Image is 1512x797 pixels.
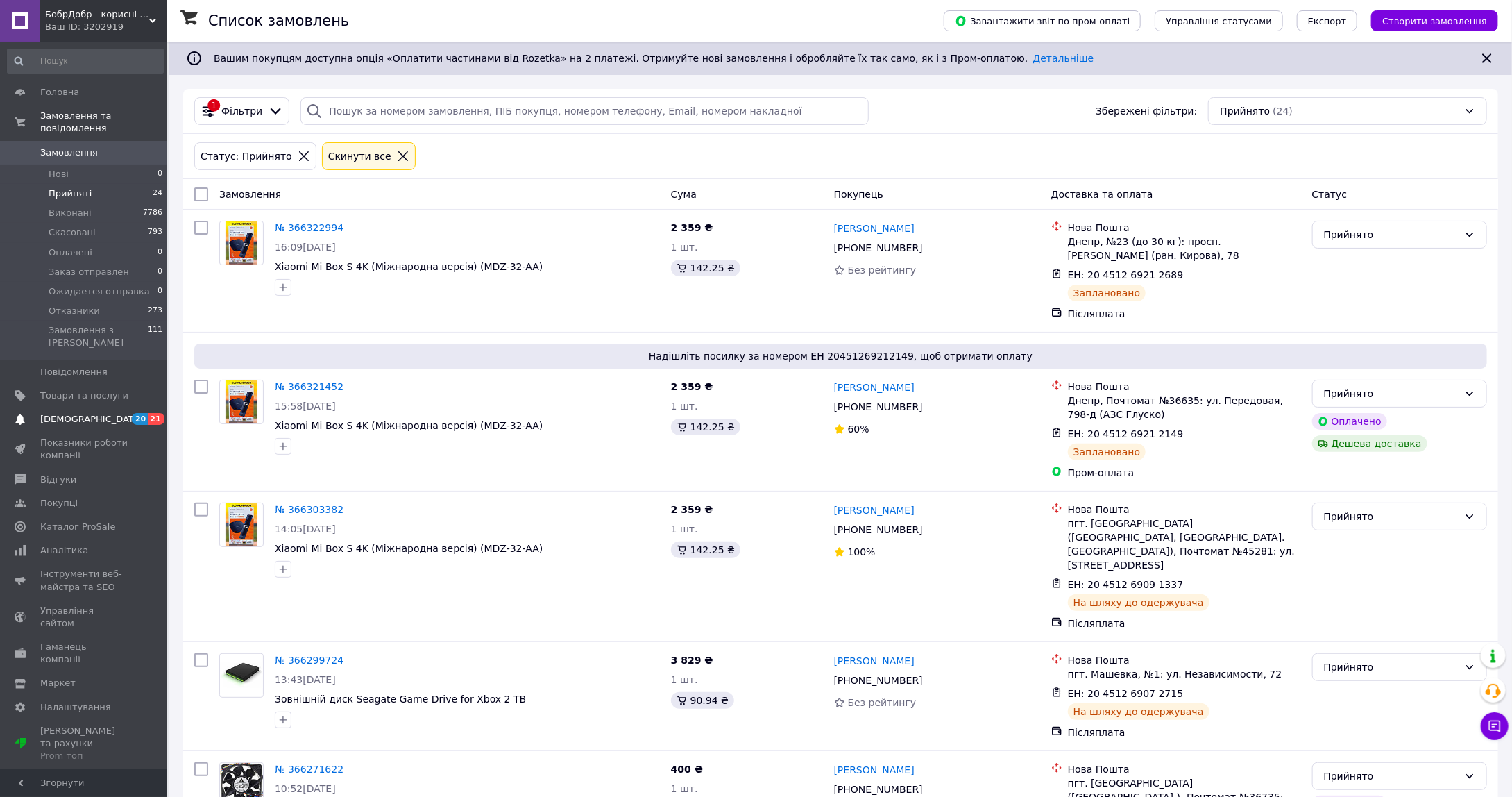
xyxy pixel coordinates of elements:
span: Гаманець компанії [40,641,128,666]
div: Ваш ID: 3202919 [45,21,167,33]
div: Нова Пошта [1068,221,1301,235]
span: 60% [848,423,869,435]
div: пгт. [GEOGRAPHIC_DATA] ([GEOGRAPHIC_DATA], [GEOGRAPHIC_DATA]. [GEOGRAPHIC_DATA]), Почтомат №45281... [1068,517,1301,572]
div: [PHONE_NUMBER] [831,520,926,539]
span: 1 шт. [671,523,698,535]
span: Отказники [49,305,100,317]
span: Повідомлення [40,366,108,378]
span: Головна [40,86,79,99]
span: 0 [158,266,162,278]
span: Заказ отправлен [49,266,129,278]
div: Прийнято [1324,769,1459,784]
span: 1 шт. [671,401,698,412]
a: № 366321452 [275,381,343,392]
button: Експорт [1297,10,1358,31]
span: Аналітика [40,544,88,557]
span: Прийняті [49,187,92,200]
div: На шляху до одержувача [1068,703,1209,720]
span: Статус [1312,189,1348,200]
span: 3 829 ₴ [671,655,713,666]
span: ЕН: 20 4512 6907 2715 [1068,688,1184,699]
div: Нова Пошта [1068,762,1301,776]
span: ЕН: 20 4512 6909 1337 [1068,579,1184,590]
div: Післяплата [1068,307,1301,321]
span: (24) [1273,106,1293,117]
a: Створити замовлення [1357,15,1498,26]
span: Ожидается отправка [49,285,150,298]
span: БобрДобр - корисні та цікаві товари для вашого життя [45,8,149,21]
span: Замовлення [40,146,98,159]
div: 142.25 ₴ [671,419,740,435]
span: 2 359 ₴ [671,504,713,515]
a: Фото товару [219,653,264,698]
div: пгт. Машевка, №1: ул. Независимости, 72 [1068,667,1301,681]
div: Дешева доставка [1312,435,1427,452]
span: Скасовані [49,226,96,239]
a: № 366299724 [275,655,343,666]
span: 2 359 ₴ [671,222,713,233]
a: Фото товару [219,221,264,265]
span: Без рейтингу [848,265,917,276]
a: № 366322994 [275,222,343,233]
a: Фото товару [219,503,264,547]
span: 2 359 ₴ [671,381,713,392]
div: Prom топ [40,750,128,762]
span: 0 [158,246,162,259]
button: Чат з покупцем [1481,712,1509,740]
a: [PERSON_NAME] [834,503,915,517]
span: 0 [158,168,162,181]
div: Нова Пошта [1068,503,1301,517]
img: Фото товару [226,380,258,423]
div: Прийнято [1324,227,1459,242]
img: Фото товару [226,503,258,546]
span: 13:43[DATE] [275,674,336,685]
div: Заплановано [1068,444,1146,460]
span: 14:05[DATE] [275,523,336,535]
span: Каталог ProSale [40,521,115,533]
div: Післяплата [1068,725,1301,739]
input: Пошук [7,49,164,74]
h1: Список замовлень [208,12,349,29]
a: Зовнішній диск Seagate Game Drive for Xbox 2 TB [275,694,526,705]
div: Пром-оплата [1068,466,1301,480]
span: [DEMOGRAPHIC_DATA] [40,413,143,426]
span: 7786 [143,207,162,219]
a: Xiaomi Mi Box S 4K (Міжнародна версія) (MDZ-32-AA) [275,420,543,431]
div: Статус: Прийнято [198,149,295,164]
span: [PERSON_NAME] та рахунки [40,725,128,763]
span: Прийнято [1220,104,1270,118]
div: Нова Пошта [1068,653,1301,667]
span: Відгуки [40,473,76,486]
span: Cума [671,189,697,200]
a: Xiaomi Mi Box S 4K (Міжнародна версія) (MDZ-32-AA) [275,543,543,554]
span: 15:58[DATE] [275,401,336,412]
span: 793 [148,226,162,239]
a: Детальніше [1033,53,1094,64]
span: 0 [158,285,162,298]
span: Замовлення та повідомлення [40,110,167,135]
button: Управління статусами [1155,10,1283,31]
a: № 366271622 [275,764,343,775]
span: Інструменти веб-майстра та SEO [40,568,128,593]
div: Післяплата [1068,616,1301,630]
span: 20 [132,413,148,425]
span: Нові [49,168,69,181]
div: 142.25 ₴ [671,260,740,276]
span: Покупці [40,497,78,510]
span: Фільтри [221,104,262,118]
div: Оплачено [1312,413,1387,430]
span: Надішліть посилку за номером ЕН 20451269212149, щоб отримати оплату [200,349,1481,363]
div: Прийнято [1324,386,1459,401]
div: [PHONE_NUMBER] [831,397,926,417]
span: 100% [848,546,876,557]
div: Днепр, №23 (до 30 кг): просп. [PERSON_NAME] (ран. Кирова), 78 [1068,235,1301,262]
span: Експорт [1308,16,1347,26]
span: Замовлення [219,189,281,200]
span: Управління сайтом [40,605,128,630]
span: Налаштування [40,701,111,714]
button: Завантажити звіт по пром-оплаті [944,10,1141,31]
span: Маркет [40,677,76,689]
span: 1 шт. [671,242,698,253]
div: Прийнято [1324,509,1459,524]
